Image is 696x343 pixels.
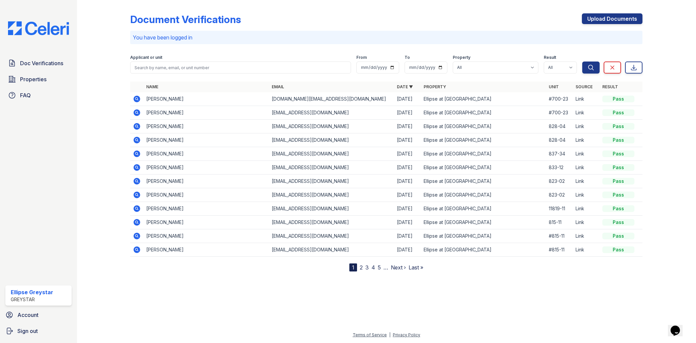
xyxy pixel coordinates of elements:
[393,332,420,337] a: Privacy Policy
[272,84,284,89] a: Email
[421,106,546,120] td: Ellipse at [GEOGRAPHIC_DATA]
[573,161,600,175] td: Link
[144,106,269,120] td: [PERSON_NAME]
[269,188,394,202] td: [EMAIL_ADDRESS][DOMAIN_NAME]
[602,233,634,239] div: Pass
[421,188,546,202] td: Ellipse at [GEOGRAPHIC_DATA]
[144,161,269,175] td: [PERSON_NAME]
[11,288,53,296] div: Ellipse Greystar
[144,92,269,106] td: [PERSON_NAME]
[269,133,394,147] td: [EMAIL_ADDRESS][DOMAIN_NAME]
[546,161,573,175] td: 833-12
[546,147,573,161] td: 837-34
[602,150,634,157] div: Pass
[546,229,573,243] td: #815-11
[421,161,546,175] td: Ellipse at [GEOGRAPHIC_DATA]
[389,332,390,337] div: |
[394,188,421,202] td: [DATE]
[269,106,394,120] td: [EMAIL_ADDRESS][DOMAIN_NAME]
[3,324,74,338] button: Sign out
[20,59,63,67] span: Doc Verifications
[269,243,394,257] td: [EMAIL_ADDRESS][DOMAIN_NAME]
[602,84,618,89] a: Result
[602,96,634,102] div: Pass
[371,264,375,271] a: 4
[421,92,546,106] td: Ellipse at [GEOGRAPHIC_DATA]
[573,92,600,106] td: Link
[573,175,600,188] td: Link
[668,316,689,336] iframe: chat widget
[383,263,388,271] span: …
[3,21,74,35] img: CE_Logo_Blue-a8612792a0a2168367f1c8372b55b34899dd931a85d93a1a3d3e32e68fde9ad4.png
[546,202,573,216] td: 11819-11
[144,175,269,188] td: [PERSON_NAME]
[602,178,634,185] div: Pass
[602,123,634,130] div: Pass
[144,216,269,229] td: [PERSON_NAME]
[269,147,394,161] td: [EMAIL_ADDRESS][DOMAIN_NAME]
[394,175,421,188] td: [DATE]
[602,164,634,171] div: Pass
[573,106,600,120] td: Link
[20,91,31,99] span: FAQ
[144,188,269,202] td: [PERSON_NAME]
[269,120,394,133] td: [EMAIL_ADDRESS][DOMAIN_NAME]
[421,175,546,188] td: Ellipse at [GEOGRAPHIC_DATA]
[391,264,406,271] a: Next ›
[5,89,72,102] a: FAQ
[602,137,634,143] div: Pass
[17,311,38,319] span: Account
[144,133,269,147] td: [PERSON_NAME]
[394,202,421,216] td: [DATE]
[546,175,573,188] td: 823-02
[421,120,546,133] td: Ellipse at [GEOGRAPHIC_DATA]
[453,55,470,60] label: Property
[573,133,600,147] td: Link
[394,147,421,161] td: [DATE]
[360,264,363,271] a: 2
[546,120,573,133] td: 828-04
[421,229,546,243] td: Ellipse at [GEOGRAPHIC_DATA]
[144,243,269,257] td: [PERSON_NAME]
[394,229,421,243] td: [DATE]
[573,243,600,257] td: Link
[144,147,269,161] td: [PERSON_NAME]
[394,161,421,175] td: [DATE]
[3,308,74,322] a: Account
[130,13,241,25] div: Document Verifications
[424,84,446,89] a: Property
[11,296,53,303] div: Greystar
[130,55,162,60] label: Applicant or unit
[549,84,559,89] a: Unit
[602,205,634,212] div: Pass
[573,229,600,243] td: Link
[421,216,546,229] td: Ellipse at [GEOGRAPHIC_DATA]
[405,55,410,60] label: To
[5,73,72,86] a: Properties
[378,264,381,271] a: 5
[421,202,546,216] td: Ellipse at [GEOGRAPHIC_DATA]
[133,33,640,41] p: You have been logged in
[421,243,546,257] td: Ellipse at [GEOGRAPHIC_DATA]
[394,243,421,257] td: [DATE]
[544,55,556,60] label: Result
[394,92,421,106] td: [DATE]
[349,263,357,271] div: 1
[409,264,423,271] a: Last »
[602,219,634,226] div: Pass
[394,106,421,120] td: [DATE]
[269,229,394,243] td: [EMAIL_ADDRESS][DOMAIN_NAME]
[421,133,546,147] td: Ellipse at [GEOGRAPHIC_DATA]
[17,327,38,335] span: Sign out
[576,84,593,89] a: Source
[269,216,394,229] td: [EMAIL_ADDRESS][DOMAIN_NAME]
[365,264,369,271] a: 3
[394,216,421,229] td: [DATE]
[546,216,573,229] td: 815-11
[546,188,573,202] td: 823-02
[546,133,573,147] td: 828-04
[573,188,600,202] td: Link
[356,55,367,60] label: From
[144,202,269,216] td: [PERSON_NAME]
[269,202,394,216] td: [EMAIL_ADDRESS][DOMAIN_NAME]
